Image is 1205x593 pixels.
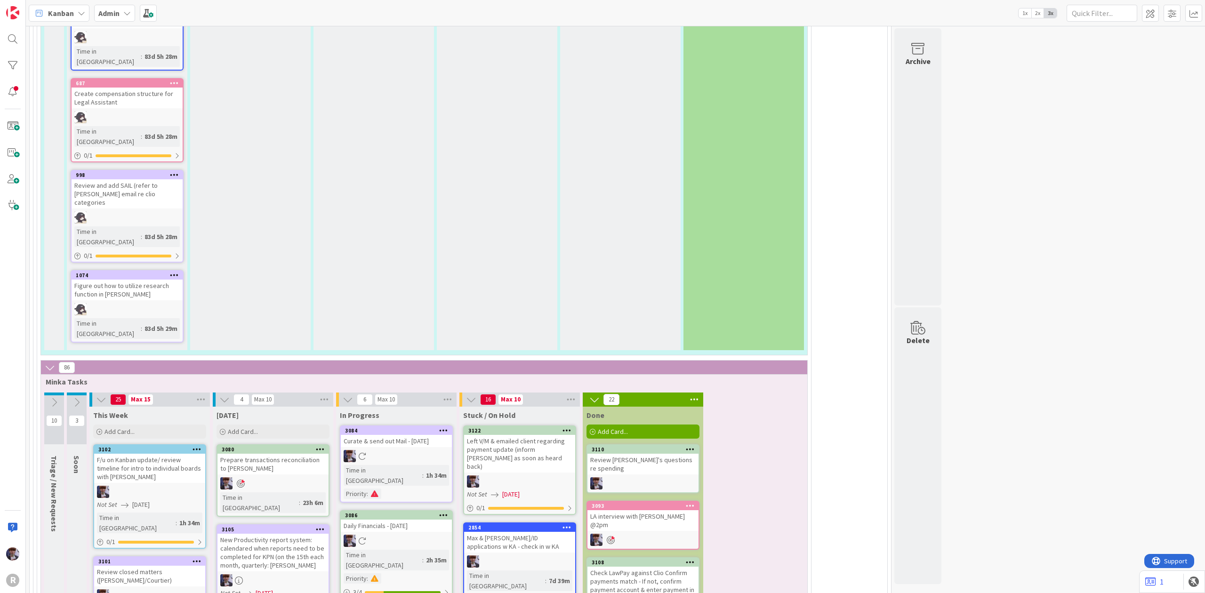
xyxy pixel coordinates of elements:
div: 3093 [592,503,699,509]
div: 3084 [345,427,452,434]
div: ML [464,555,575,568]
span: : [141,232,142,242]
span: In Progress [340,410,379,420]
span: Done [586,410,604,420]
div: 3108 [592,559,699,566]
div: Max 10 [254,397,272,402]
div: ML [464,475,575,488]
div: 3102 [94,445,205,454]
div: 1h 34m [424,470,449,481]
span: 25 [110,394,126,405]
span: [DATE] [132,500,150,510]
div: Max & [PERSON_NAME]/ID applications w KA - check in w KA [464,532,575,553]
span: : [422,555,424,565]
div: 3110 [592,446,699,453]
img: Visit kanbanzone.com [6,6,19,19]
div: ML [341,535,452,547]
div: 0/1 [464,502,575,514]
img: ML [467,555,479,568]
span: : [545,576,546,586]
span: 22 [603,394,619,405]
div: Priority [344,489,367,499]
div: Time in [GEOGRAPHIC_DATA] [220,492,299,513]
img: ML [97,486,109,498]
div: 3086 [345,512,452,519]
div: KN [72,303,183,315]
div: 0/1 [94,536,205,548]
span: Soon [72,456,81,473]
div: 1074 [72,271,183,280]
div: 998Review and add SAIL (refer to [PERSON_NAME] email re clio categories [72,171,183,208]
div: Time in [GEOGRAPHIC_DATA] [467,570,545,591]
div: R [6,574,19,587]
span: : [141,131,142,142]
span: Today [217,410,239,420]
span: 4 [233,394,249,405]
div: 3084Curate & send out Mail - [DATE] [341,426,452,447]
div: Archive [906,56,931,67]
div: Curate & send out Mail - [DATE] [341,435,452,447]
i: Not Set [467,490,487,498]
span: : [141,51,142,62]
div: Create compensation structure for Legal Assistant [72,88,183,108]
div: 3122 [468,427,575,434]
div: 3101 [94,557,205,566]
div: F/u on Kanban update/ review timeline for intro to individual boards with [PERSON_NAME] [94,454,205,483]
div: 3102F/u on Kanban update/ review timeline for intro to individual boards with [PERSON_NAME] [94,445,205,483]
span: 0 / 1 [84,251,93,261]
div: Figure out how to utilize research function in [PERSON_NAME] [72,280,183,300]
div: Max 15 [131,397,151,402]
div: 83d 5h 28m [142,51,180,62]
div: 3122 [464,426,575,435]
span: : [176,518,177,528]
div: ML [217,477,329,489]
div: 7d 39m [546,576,572,586]
img: KN [74,31,87,43]
div: ML [587,534,699,546]
span: Add Card... [104,427,135,436]
span: Kanban [48,8,74,19]
div: ML [217,574,329,586]
div: Max 10 [501,397,521,402]
span: : [141,323,142,334]
div: KN [72,111,183,123]
div: 998 [76,172,183,178]
span: 3x [1044,8,1057,18]
div: ML [587,477,699,489]
div: 3086Daily Financials - [DATE] [341,511,452,532]
a: 1 [1145,576,1164,587]
img: KN [74,303,87,315]
div: KN [72,31,183,43]
div: 83d 5h 28m [142,232,180,242]
div: 23h 6m [300,497,326,508]
div: 3093LA interview with [PERSON_NAME] @2pm [587,502,699,531]
span: 2x [1031,8,1044,18]
img: ML [467,475,479,488]
div: 3093 [587,502,699,510]
div: Delete [907,335,930,346]
span: This Week [93,410,128,420]
div: 1074 [76,272,183,279]
div: LA interview with [PERSON_NAME] @2pm [587,510,699,531]
span: Minka Tasks [46,377,795,386]
div: 3080Prepare transactions reconciliation to [PERSON_NAME] [217,445,329,474]
span: 16 [480,394,496,405]
div: Prepare transactions reconciliation to [PERSON_NAME] [217,454,329,474]
img: ML [6,547,19,561]
div: 3080 [217,445,329,454]
img: KN [74,211,87,224]
div: Time in [GEOGRAPHIC_DATA] [344,465,422,486]
span: [DATE] [502,489,520,499]
div: Time in [GEOGRAPHIC_DATA] [344,550,422,570]
div: 2854 [468,524,575,531]
img: ML [220,477,233,489]
span: 0 / 1 [106,537,115,547]
div: 998 [72,171,183,179]
span: 6 [357,394,373,405]
div: 687 [76,80,183,87]
div: 1h 34m [177,518,202,528]
div: 3110 [587,445,699,454]
div: 687Create compensation structure for Legal Assistant [72,79,183,108]
span: 3 [69,415,85,426]
span: Support [20,1,43,13]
